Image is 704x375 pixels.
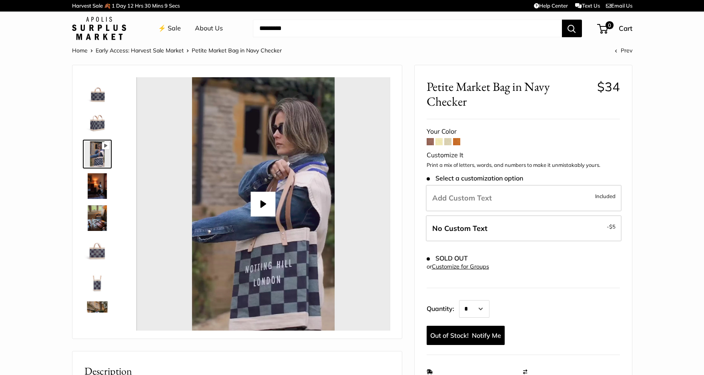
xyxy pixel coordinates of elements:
span: 9 [164,2,168,9]
a: ⚡️ Sale [158,22,181,34]
a: Prev [615,47,632,54]
a: description_Elevate every moment with effortless style [83,172,112,201]
span: Hrs [135,2,143,9]
a: description_Limited Edition Navy Checker Collection [83,76,112,104]
a: Text Us [575,2,600,9]
button: Play [251,192,275,217]
img: description_Elevate every moment with effortless style [84,173,110,199]
label: Quantity: [427,298,459,318]
img: Petite Market Bag in Navy Checker [84,269,110,295]
a: description_Personalize today ships tomorrow - Even for groups. [83,204,112,233]
a: Notify Me [427,326,505,345]
img: Apolis: Surplus Market [72,17,126,40]
span: Cart [619,24,632,32]
a: Customize for Groups [432,263,489,270]
span: Select a customization option [427,174,523,182]
span: Petite Market Bag in Navy Checker [427,79,591,109]
input: Search... [253,20,562,37]
img: description_Seal of authenticity printed on the backside of every bag. [84,237,110,263]
a: Petite Market Bag in Navy Checker [83,268,112,297]
div: Your Color [427,126,620,138]
span: 1 [112,2,115,9]
span: 30 [144,2,151,9]
img: description_Personalize today ships tomorrow - Even for groups. [84,205,110,231]
span: SOLD OUT [427,255,468,262]
div: Customize It [427,149,620,161]
a: Email Us [606,2,632,9]
img: description_Your favorite new carry-all is here. [84,301,110,327]
span: 0 [605,21,613,29]
label: Leave Blank [426,215,622,242]
a: description_Limited Quantities [83,140,112,168]
a: Help Center [534,2,568,9]
a: Home [72,47,88,54]
span: Petite Market Bag in Navy Checker [192,47,282,54]
a: description_Seal of authenticity printed on the backside of every bag. [83,236,112,265]
a: About Us [195,22,223,34]
span: $34 [597,79,620,94]
a: Early Access: Harvest Sale Market [96,47,184,54]
img: Petite Market Bag in Navy Checker [84,109,110,135]
a: Petite Market Bag in Navy Checker [83,108,112,136]
span: Add Custom Text [432,193,492,203]
button: Search [562,20,582,37]
a: description_Your favorite new carry-all is here. [83,300,112,329]
a: 0 Cart [598,22,632,35]
img: description_Limited Quantities [84,141,110,167]
p: Print a mix of letters, words, and numbers to make it unmistakably yours. [427,161,620,169]
div: or [427,261,489,272]
span: Secs [169,2,180,9]
nav: Breadcrumb [72,45,282,56]
label: Add Custom Text [426,185,622,211]
span: Mins [152,2,163,9]
span: 12 [127,2,134,9]
span: Included [595,191,616,201]
span: $5 [609,223,616,230]
img: description_Limited Edition Navy Checker Collection [84,77,110,103]
span: No Custom Text [432,224,487,233]
span: - [607,222,616,231]
span: Day [116,2,126,9]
